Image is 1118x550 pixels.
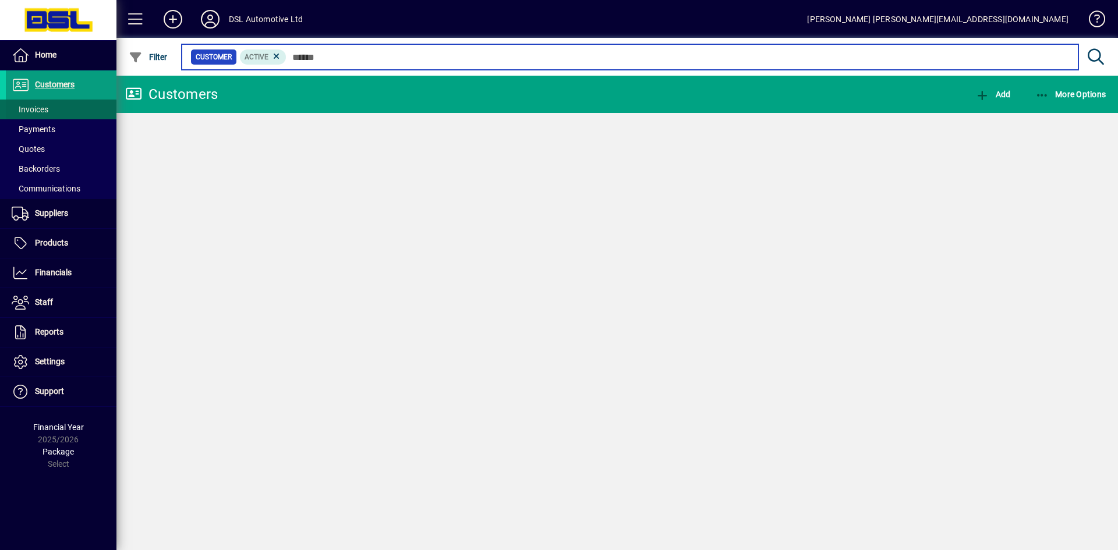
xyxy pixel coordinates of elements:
[35,208,68,218] span: Suppliers
[1032,84,1109,105] button: More Options
[35,297,53,307] span: Staff
[43,447,74,456] span: Package
[12,164,60,173] span: Backorders
[35,357,65,366] span: Settings
[35,386,64,396] span: Support
[1080,2,1103,40] a: Knowledge Base
[229,10,303,29] div: DSL Automotive Ltd
[6,199,116,228] a: Suppliers
[245,53,268,61] span: Active
[6,229,116,258] a: Products
[35,327,63,336] span: Reports
[129,52,168,62] span: Filter
[154,9,192,30] button: Add
[6,347,116,377] a: Settings
[12,125,55,134] span: Payments
[6,159,116,179] a: Backorders
[35,50,56,59] span: Home
[807,10,1069,29] div: [PERSON_NAME] [PERSON_NAME][EMAIL_ADDRESS][DOMAIN_NAME]
[6,318,116,347] a: Reports
[975,90,1010,99] span: Add
[6,41,116,70] a: Home
[6,119,116,139] a: Payments
[126,47,171,68] button: Filter
[6,288,116,317] a: Staff
[6,139,116,159] a: Quotes
[125,85,218,104] div: Customers
[35,238,68,247] span: Products
[192,9,229,30] button: Profile
[33,423,84,432] span: Financial Year
[6,179,116,198] a: Communications
[972,84,1013,105] button: Add
[1035,90,1106,99] span: More Options
[240,49,286,65] mat-chip: Activation Status: Active
[12,184,80,193] span: Communications
[35,80,75,89] span: Customers
[6,377,116,406] a: Support
[35,268,72,277] span: Financials
[6,100,116,119] a: Invoices
[12,144,45,154] span: Quotes
[12,105,48,114] span: Invoices
[196,51,232,63] span: Customer
[6,258,116,288] a: Financials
